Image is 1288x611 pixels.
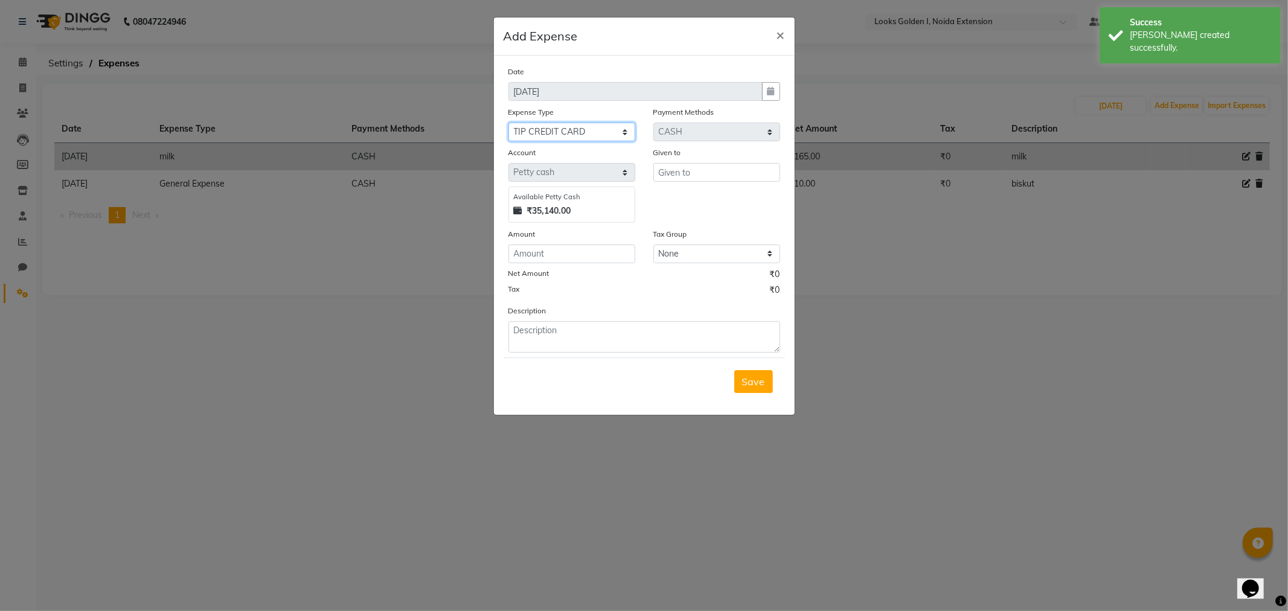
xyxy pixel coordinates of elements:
[514,192,630,202] div: Available Petty Cash
[770,268,780,284] span: ₹0
[508,245,635,263] input: Amount
[653,147,681,158] label: Given to
[508,305,546,316] label: Description
[527,205,571,217] strong: ₹35,140.00
[653,107,714,118] label: Payment Methods
[653,163,780,182] input: Given to
[508,229,536,240] label: Amount
[734,370,773,393] button: Save
[742,376,765,388] span: Save
[508,66,525,77] label: Date
[1130,16,1272,29] div: Success
[1130,29,1272,54] div: Bill created successfully.
[770,284,780,299] span: ₹0
[653,229,687,240] label: Tax Group
[508,147,536,158] label: Account
[767,18,795,51] button: Close
[508,268,549,279] label: Net Amount
[777,25,785,43] span: ×
[1237,563,1276,599] iframe: chat widget
[504,27,578,45] h5: Add Expense
[508,284,520,295] label: Tax
[508,107,554,118] label: Expense Type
